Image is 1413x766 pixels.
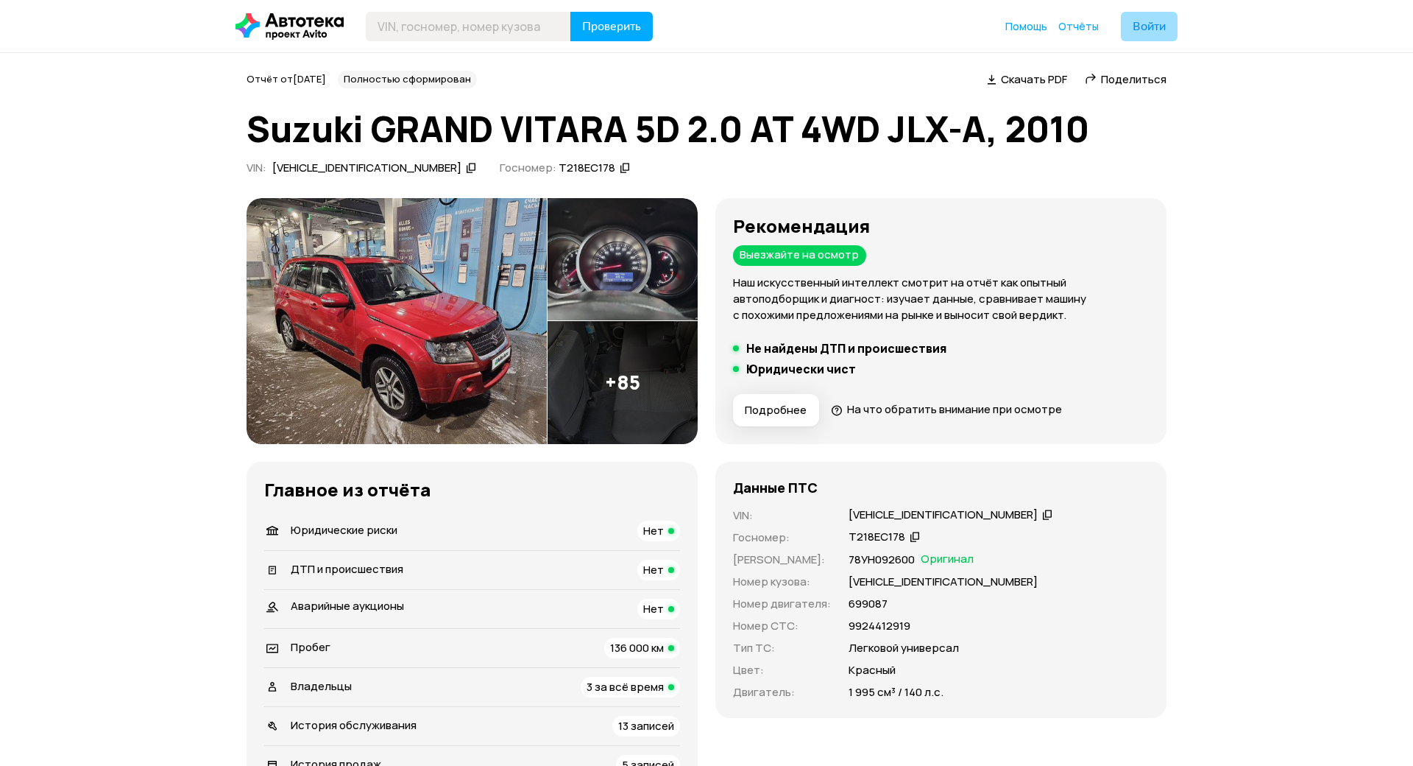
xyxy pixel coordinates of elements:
[733,574,831,590] p: Номер кузова :
[247,72,326,85] span: Отчёт от [DATE]
[733,618,831,634] p: Номер СТС :
[849,507,1038,523] div: [VEHICLE_IDENTIFICATION_NUMBER]
[733,684,831,700] p: Двигатель :
[291,717,417,733] span: История обслуживания
[849,552,915,568] p: 78УН092600
[559,161,615,176] div: Т218ЕС178
[247,109,1166,149] h1: Suzuki GRAND VITARA 5D 2.0 AT 4WD JLX-A, 2010
[587,679,664,695] span: 3 за всё время
[849,640,959,656] p: Легковой универсал
[610,640,664,656] span: 136 000 км
[338,71,477,88] div: Полностью сформирован
[264,479,680,500] h3: Главное из отчёта
[570,12,653,41] button: Проверить
[291,522,397,538] span: Юридические риски
[733,507,831,524] p: VIN :
[847,401,1062,417] span: На что обратить внимание при осмотре
[291,598,404,614] span: Аварийные аукционы
[831,401,1062,417] a: На что обратить внимание при осмотре
[849,596,888,612] p: 699087
[291,561,403,577] span: ДТП и происшествия
[1001,71,1067,87] span: Скачать PDF
[849,618,910,634] p: 9924412919
[643,562,664,577] span: Нет
[1133,21,1166,32] span: Войти
[1058,19,1099,33] span: Отчёты
[291,639,330,655] span: Пробег
[733,479,818,496] h4: Данные ПТС
[849,530,905,545] div: Т218ЕС178
[643,523,664,538] span: Нет
[733,596,831,612] p: Номер двигателя :
[987,71,1067,87] a: Скачать PDF
[582,21,641,32] span: Проверить
[643,601,664,616] span: Нет
[1005,19,1047,33] span: Помощь
[1058,19,1099,34] a: Отчёты
[618,718,674,734] span: 13 записей
[746,362,856,376] h5: Юридически чист
[746,341,946,356] h5: Не найдены ДТП и происшествия
[366,12,571,41] input: VIN, госномер, номер кузова
[1085,71,1166,87] a: Поделиться
[733,552,831,568] p: [PERSON_NAME] :
[500,160,556,175] span: Госномер:
[272,161,461,176] div: [VEHICLE_IDENTIFICATION_NUMBER]
[745,403,807,418] span: Подробнее
[849,662,896,678] p: Красный
[849,574,1038,590] p: [VEHICLE_IDENTIFICATION_NUMBER]
[733,394,819,426] button: Подробнее
[1005,19,1047,34] a: Помощь
[1121,12,1177,41] button: Войти
[1101,71,1166,87] span: Поделиться
[733,275,1149,323] p: Наш искусственный интеллект смотрит на отчёт как опытный автоподборщик и диагност: изучает данные...
[921,552,974,568] span: Оригинал
[849,684,943,700] p: 1 995 см³ / 140 л.с.
[291,678,352,694] span: Владельцы
[733,530,831,546] p: Госномер :
[733,662,831,678] p: Цвет :
[733,216,1149,236] h3: Рекомендация
[247,160,266,175] span: VIN :
[733,245,866,266] div: Выезжайте на осмотр
[733,640,831,656] p: Тип ТС :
